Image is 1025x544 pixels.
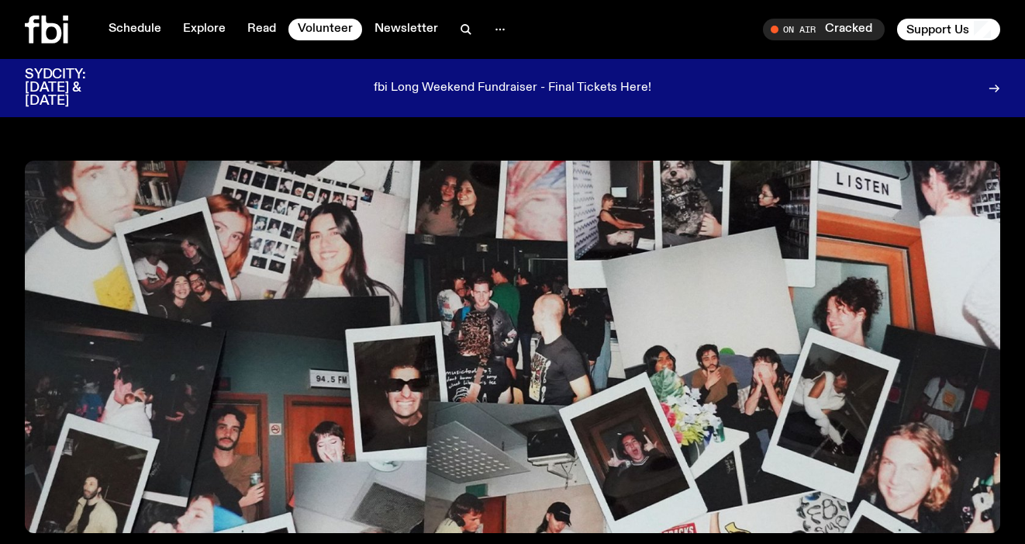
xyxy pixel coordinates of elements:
[897,19,1000,40] button: Support Us
[25,68,124,108] h3: SYDCITY: [DATE] & [DATE]
[288,19,362,40] a: Volunteer
[25,161,1000,533] img: A collage of photographs and polaroids showing FBI volunteers.
[365,19,447,40] a: Newsletter
[763,19,885,40] button: On AirCracked
[174,19,235,40] a: Explore
[374,81,651,95] p: fbi Long Weekend Fundraiser - Final Tickets Here!
[906,23,969,36] span: Support Us
[238,19,285,40] a: Read
[99,19,171,40] a: Schedule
